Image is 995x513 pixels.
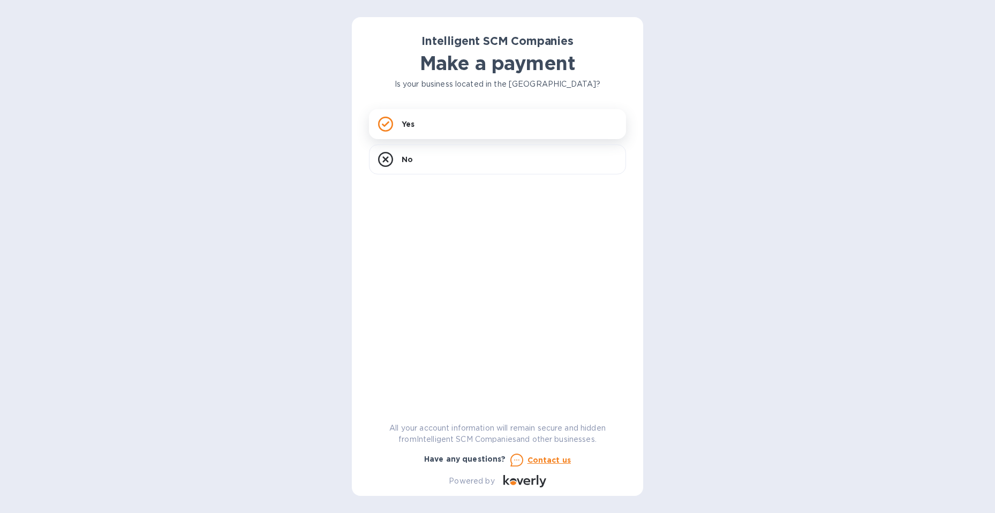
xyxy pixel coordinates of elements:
p: No [402,154,413,165]
b: Have any questions? [424,455,506,463]
b: Intelligent SCM Companies [421,34,574,48]
h1: Make a payment [369,52,626,74]
p: All your account information will remain secure and hidden from Intelligent SCM Companies and oth... [369,423,626,445]
u: Contact us [527,456,571,464]
p: Yes [402,119,414,129]
p: Is your business located in the [GEOGRAPHIC_DATA]? [369,79,626,90]
p: Powered by [449,476,494,487]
